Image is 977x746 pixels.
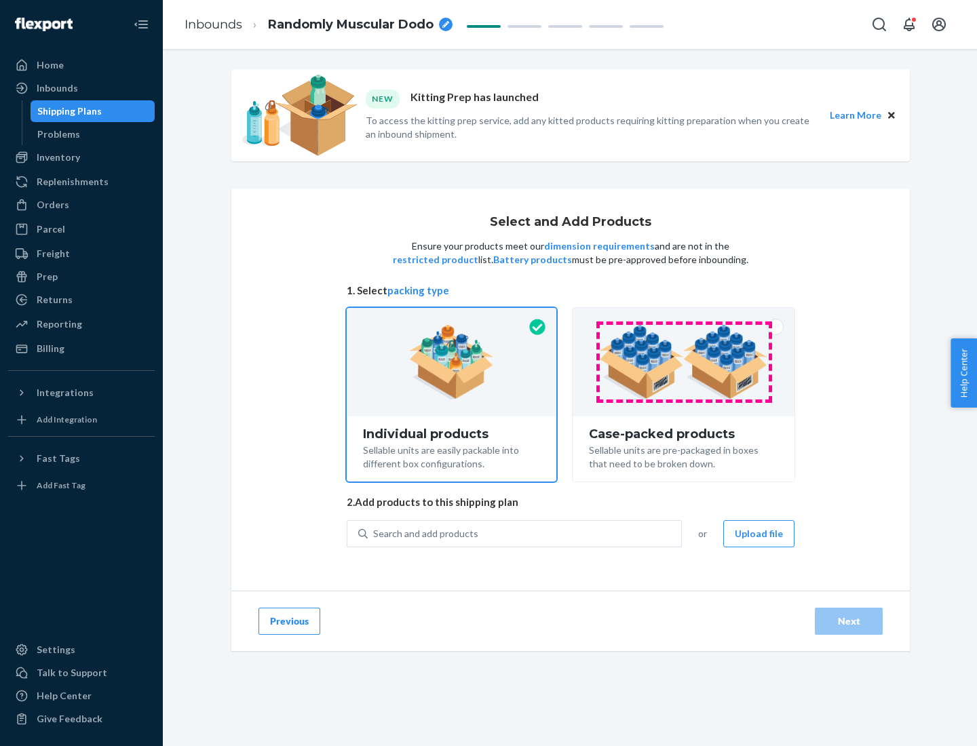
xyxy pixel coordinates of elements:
div: Fast Tags [37,452,80,465]
span: or [698,527,707,541]
div: Case-packed products [589,427,778,441]
a: Problems [31,123,155,145]
p: Ensure your products meet our and are not in the list. must be pre-approved before inbounding. [391,239,750,267]
button: Battery products [493,253,572,267]
div: Home [37,58,64,72]
div: Shipping Plans [37,104,102,118]
button: restricted product [393,253,478,267]
button: Help Center [951,338,977,408]
div: Sellable units are easily packable into different box configurations. [363,441,540,471]
div: Individual products [363,427,540,441]
a: Reporting [8,313,155,335]
button: Give Feedback [8,708,155,730]
a: Talk to Support [8,662,155,684]
div: Integrations [37,386,94,399]
img: case-pack.59cecea509d18c883b923b81aeac6d0b.png [599,325,768,399]
button: Previous [258,608,320,635]
a: Replenishments [8,171,155,193]
div: Replenishments [37,175,109,189]
div: Problems [37,127,80,141]
div: NEW [366,90,400,108]
div: Parcel [37,222,65,236]
h1: Select and Add Products [490,216,651,229]
div: Prep [37,270,58,283]
span: Randomly Muscular Dodo [268,16,434,34]
a: Help Center [8,685,155,707]
a: Freight [8,243,155,264]
button: Close [884,108,899,123]
button: Open Search Box [866,11,893,38]
button: Next [815,608,883,635]
img: individual-pack.facf35554cb0f1810c75b2bd6df2d64e.png [409,325,494,399]
div: Inbounds [37,81,78,95]
div: Add Integration [37,414,97,425]
p: To access the kitting prep service, add any kitted products requiring kitting preparation when yo... [366,114,818,141]
div: Returns [37,293,73,307]
div: Talk to Support [37,666,107,680]
a: Add Integration [8,409,155,431]
a: Inbounds [185,17,242,32]
div: Search and add products [373,527,478,541]
div: Orders [37,198,69,212]
a: Shipping Plans [31,100,155,122]
a: Settings [8,639,155,661]
button: Open account menu [925,11,953,38]
button: Open notifications [896,11,923,38]
div: Add Fast Tag [37,479,85,491]
div: Reporting [37,317,82,331]
span: 2. Add products to this shipping plan [347,495,794,509]
div: Settings [37,643,75,656]
button: Close Navigation [128,11,155,38]
a: Inbounds [8,77,155,99]
img: Flexport logo [15,18,73,31]
button: Learn More [830,108,881,123]
a: Orders [8,194,155,216]
ol: breadcrumbs [174,5,463,45]
a: Home [8,54,155,76]
div: Help Center [37,689,92,703]
div: Next [826,614,871,628]
div: Freight [37,247,70,260]
button: Fast Tags [8,448,155,469]
div: Inventory [37,151,80,164]
a: Parcel [8,218,155,240]
div: Billing [37,342,64,355]
button: Upload file [723,520,794,547]
button: dimension requirements [544,239,655,253]
div: Sellable units are pre-packaged in boxes that need to be broken down. [589,441,778,471]
a: Inventory [8,146,155,168]
button: Integrations [8,382,155,404]
button: packing type [387,283,449,298]
a: Prep [8,266,155,288]
p: Kitting Prep has launched [410,90,539,108]
div: Give Feedback [37,712,102,726]
a: Returns [8,289,155,311]
a: Billing [8,338,155,359]
a: Add Fast Tag [8,475,155,496]
span: 1. Select [347,283,794,298]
